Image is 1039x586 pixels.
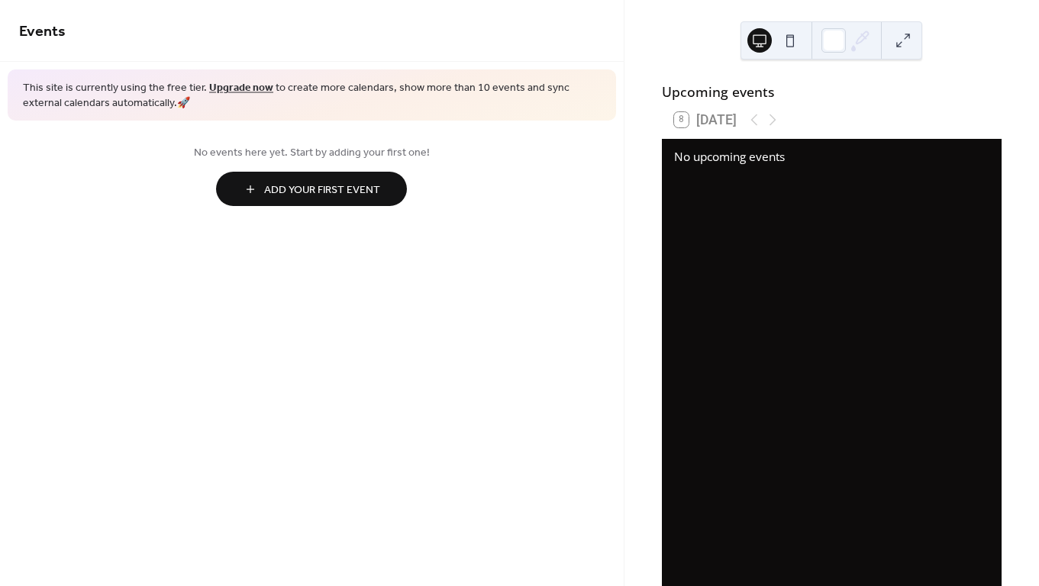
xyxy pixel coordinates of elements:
[662,82,1002,101] div: Upcoming events
[19,17,66,47] span: Events
[264,182,380,198] span: Add Your First Event
[23,81,601,111] span: This site is currently using the free tier. to create more calendars, show more than 10 events an...
[19,172,605,206] a: Add Your First Event
[216,172,407,206] button: Add Your First Event
[19,145,605,161] span: No events here yet. Start by adding your first one!
[674,148,989,166] div: No upcoming events
[209,78,273,98] a: Upgrade now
